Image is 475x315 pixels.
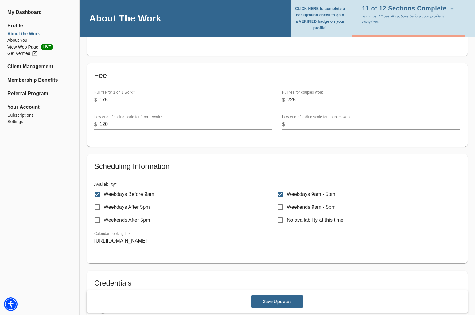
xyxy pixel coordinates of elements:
a: Get Verified [7,50,72,57]
a: Subscriptions [7,112,72,119]
a: About the Work [7,31,72,37]
strong: YES [109,309,116,313]
div: Get Verified [7,50,38,57]
p: $ [282,96,285,104]
a: Membership Benefits [7,76,72,84]
label: Full fee for 1 on 1 work [94,91,135,94]
button: CLICK HERE to complete a background check to gain a VERIFIED badge on your profile! [294,4,348,33]
p: Weekends After 5pm [104,216,150,224]
button: 11 of 12 Sections Complete [362,4,456,14]
p: Weekdays Before 9am [104,191,154,198]
p: $ [94,96,97,104]
button: Save Updates [251,295,303,308]
a: View Web PageLIVE [7,44,72,50]
h5: Credentials [94,278,460,288]
p: Weekdays 9am - 5pm [287,191,335,198]
span: 11 of 12 Sections Complete [362,6,454,12]
h4: About The Work [89,13,161,24]
label: Low end of sliding scale for 1 on 1 work [94,115,162,119]
a: Client Management [7,63,72,70]
p: Weekdays After 5pm [104,204,150,211]
label: Full fee for couples work [282,91,323,94]
p: You must fill out all sections before your profile is complete. [362,14,458,25]
h6: Availability * [94,181,460,188]
li: View Web Page [7,44,72,50]
label: Low end of sliding scale for couples work [282,115,351,119]
label: Calendar booking link [94,232,130,235]
h5: Scheduling Information [94,161,460,171]
p: $ [94,121,97,128]
p: Weekends 9am - 5pm [287,204,336,211]
a: Settings [7,119,72,125]
a: My Dashboard [7,9,72,16]
p: No availability at this time [287,216,344,224]
span: Profile [7,22,72,29]
span: Your Account [7,103,72,111]
span: CLICK HERE to complete a background check to gain a VERIFIED badge on your profile! [294,6,346,31]
span: LIVE [41,44,53,50]
h5: Fee [94,71,460,80]
span: Save Updates [254,299,301,305]
div: Accessibility Menu [4,297,18,311]
a: Referral Program [7,90,72,97]
p: $ [282,121,285,128]
a: About You [7,37,72,44]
